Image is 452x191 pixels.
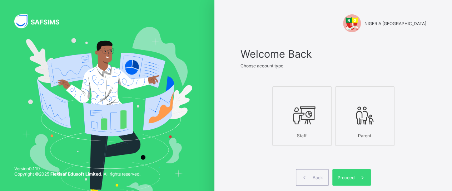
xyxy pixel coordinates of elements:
[50,171,103,177] strong: Flexisaf Edusoft Limited.
[338,175,354,180] span: Proceed
[339,129,391,142] div: Parent
[313,175,323,180] span: Back
[14,14,68,28] img: SAFSIMS Logo
[240,63,283,68] span: Choose account type
[14,171,140,177] span: Copyright © 2025 All rights reserved.
[240,48,426,60] span: Welcome Back
[364,21,426,26] span: NIGERIA [GEOGRAPHIC_DATA]
[276,129,328,142] div: Staff
[14,166,140,171] span: Version 0.1.19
